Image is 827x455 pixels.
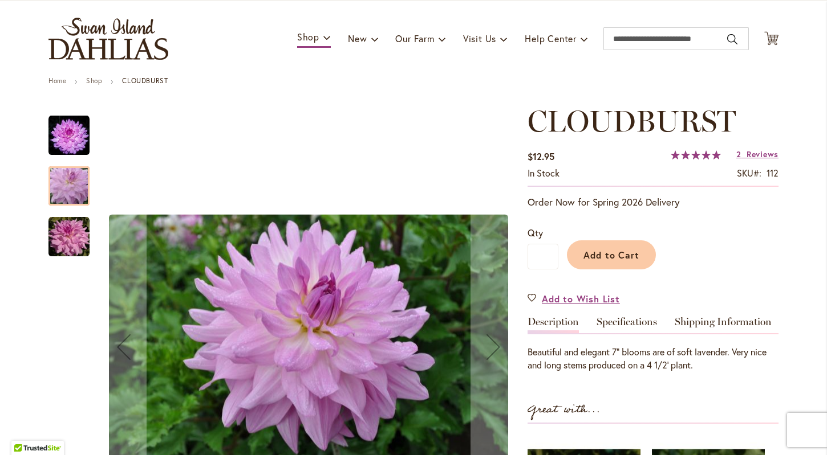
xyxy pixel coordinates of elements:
[675,317,772,333] a: Shipping Information
[48,206,90,256] div: Cloudburst
[528,195,779,209] p: Order Now for Spring 2026 Delivery
[736,149,741,159] span: 2
[528,167,560,179] span: In stock
[542,292,620,305] span: Add to Wish List
[463,32,496,44] span: Visit Us
[9,415,40,446] iframe: Launch Accessibility Center
[528,167,560,180] div: Availability
[528,103,736,139] span: CLOUDBURST
[395,32,434,44] span: Our Farm
[528,400,601,419] strong: Great with...
[528,317,779,372] div: Detailed Product Info
[671,150,721,159] div: 100%
[597,317,657,333] a: Specifications
[528,346,779,372] div: Beautiful and elegant 7" blooms are of soft lavender. Very nice and long stems produced on a 4 1/...
[48,155,101,206] div: Cloudburst
[348,32,367,44] span: New
[297,31,319,43] span: Shop
[48,216,90,257] img: Cloudburst
[736,149,779,159] a: 2 Reviews
[48,76,66,85] a: Home
[528,150,554,162] span: $12.95
[528,317,579,333] a: Description
[747,149,779,159] span: Reviews
[528,227,543,239] span: Qty
[583,249,640,261] span: Add to Cart
[567,240,656,269] button: Add to Cart
[48,104,101,155] div: Cloudburst
[737,167,761,179] strong: SKU
[122,76,168,85] strong: CLOUDBURST
[767,167,779,180] div: 112
[528,292,620,305] a: Add to Wish List
[48,18,168,60] a: store logo
[86,76,102,85] a: Shop
[48,115,90,156] img: Cloudburst
[525,32,577,44] span: Help Center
